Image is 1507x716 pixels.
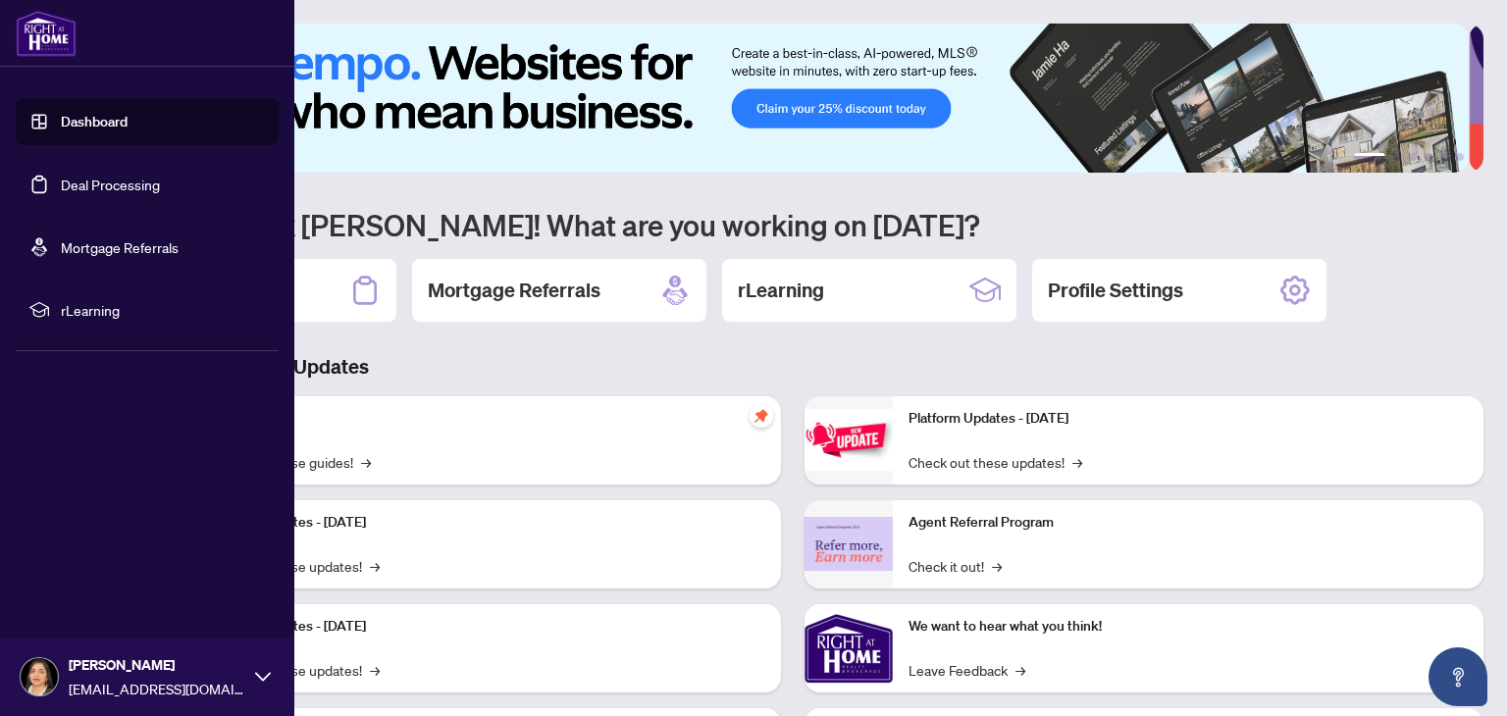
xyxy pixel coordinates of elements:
span: → [1015,659,1025,681]
span: → [370,555,380,577]
span: → [361,451,371,473]
button: Open asap [1429,647,1487,706]
p: Agent Referral Program [909,512,1468,534]
button: 4 [1425,153,1432,161]
span: pushpin [750,404,773,428]
a: Mortgage Referrals [61,238,179,256]
button: 3 [1409,153,1417,161]
img: Slide 0 [102,24,1469,173]
h1: Welcome back [PERSON_NAME]! What are you working on [DATE]? [102,206,1483,243]
img: Platform Updates - June 23, 2025 [805,409,893,471]
p: Platform Updates - [DATE] [206,616,765,638]
button: 5 [1440,153,1448,161]
span: [PERSON_NAME] [69,654,245,676]
img: logo [16,10,77,57]
span: [EMAIL_ADDRESS][DOMAIN_NAME] [69,678,245,699]
span: → [370,659,380,681]
img: Profile Icon [21,658,58,695]
a: Check out these updates!→ [909,451,1082,473]
h2: Mortgage Referrals [428,277,600,304]
span: → [1072,451,1082,473]
p: We want to hear what you think! [909,616,1468,638]
a: Check it out!→ [909,555,1002,577]
a: Dashboard [61,113,128,130]
p: Platform Updates - [DATE] [909,408,1468,430]
button: 1 [1354,153,1385,161]
a: Leave Feedback→ [909,659,1025,681]
a: Deal Processing [61,176,160,193]
img: We want to hear what you think! [805,604,893,692]
span: → [992,555,1002,577]
h2: Profile Settings [1048,277,1183,304]
button: 6 [1456,153,1464,161]
img: Agent Referral Program [805,517,893,571]
button: 2 [1393,153,1401,161]
span: rLearning [61,299,265,321]
h3: Brokerage & Industry Updates [102,353,1483,381]
h2: rLearning [738,277,824,304]
p: Platform Updates - [DATE] [206,512,765,534]
p: Self-Help [206,408,765,430]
